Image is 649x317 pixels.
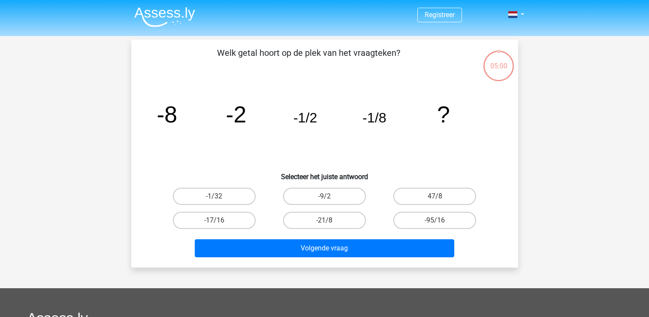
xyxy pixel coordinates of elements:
[134,7,195,27] img: Assessly
[425,11,455,19] a: Registreer
[157,101,177,127] tspan: -8
[283,212,366,229] label: -21/8
[293,110,317,125] tspan: -1/2
[362,110,386,125] tspan: -1/8
[437,101,450,127] tspan: ?
[145,166,504,181] h6: Selecteer het juiste antwoord
[393,212,476,229] label: -95/16
[393,188,476,205] label: 47/8
[283,188,366,205] label: -9/2
[483,50,515,71] div: 05:00
[145,46,472,72] p: Welk getal hoort op de plek van het vraagteken?
[173,188,256,205] label: -1/32
[226,101,246,127] tspan: -2
[195,239,454,257] button: Volgende vraag
[173,212,256,229] label: -17/16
